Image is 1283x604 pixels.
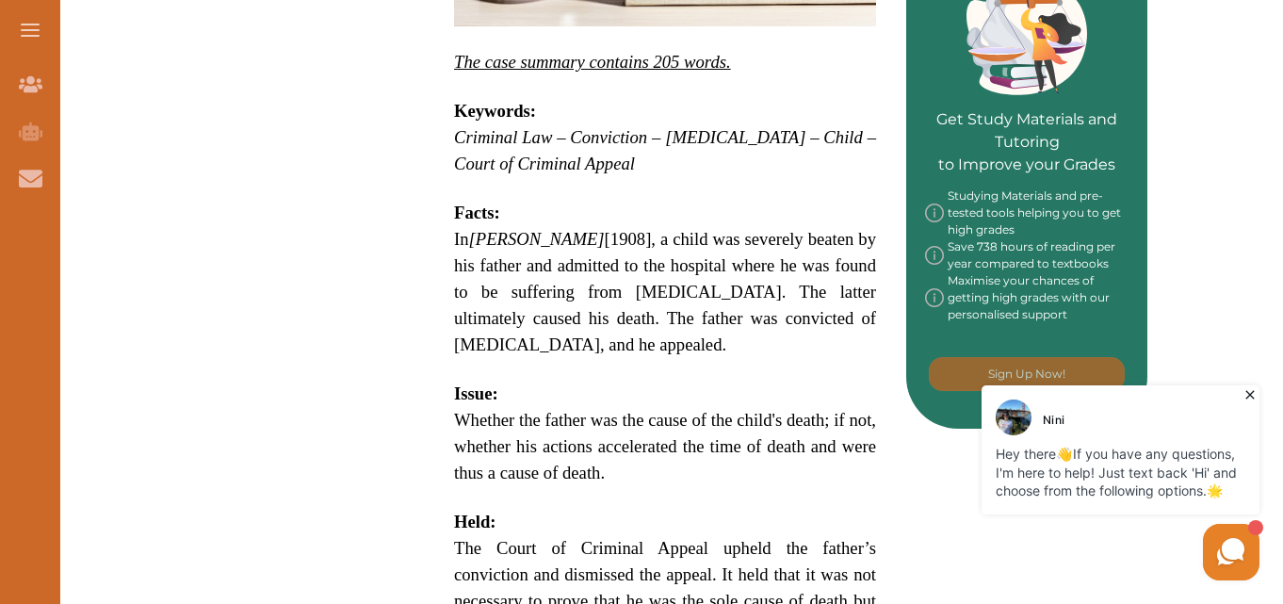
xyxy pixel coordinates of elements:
img: info-img [925,272,944,323]
strong: Issue: [454,384,498,403]
em: [PERSON_NAME] [469,229,605,249]
img: info-img [925,188,944,238]
span: In [1908], a child was severely beaten by his father and admitted to the hospital where he was fo... [454,229,876,354]
em: The case summary contains 205 words. [454,52,731,72]
strong: Keywords: [454,101,536,121]
p: Get Study Materials and Tutoring to Improve your Grades [925,56,1129,176]
div: Save 738 hours of reading per year compared to textbooks [925,238,1129,272]
p: Sign Up Now! [988,366,1065,383]
em: Criminal Law – Conviction – [MEDICAL_DATA] – Child – Court of Criminal Appeal [454,127,876,173]
img: info-img [925,238,944,272]
strong: Held: [454,512,496,531]
iframe: HelpCrunch [831,381,1264,585]
strong: Facts: [454,203,500,222]
span: Whether the father was the cause of the child's death; if not, whether his actions accelerated th... [454,410,876,482]
div: Studying Materials and pre-tested tools helping you to get high grades [925,188,1129,238]
button: [object Object] [929,357,1125,391]
div: Maximise your chances of getting high grades with our personalised support [925,272,1129,323]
